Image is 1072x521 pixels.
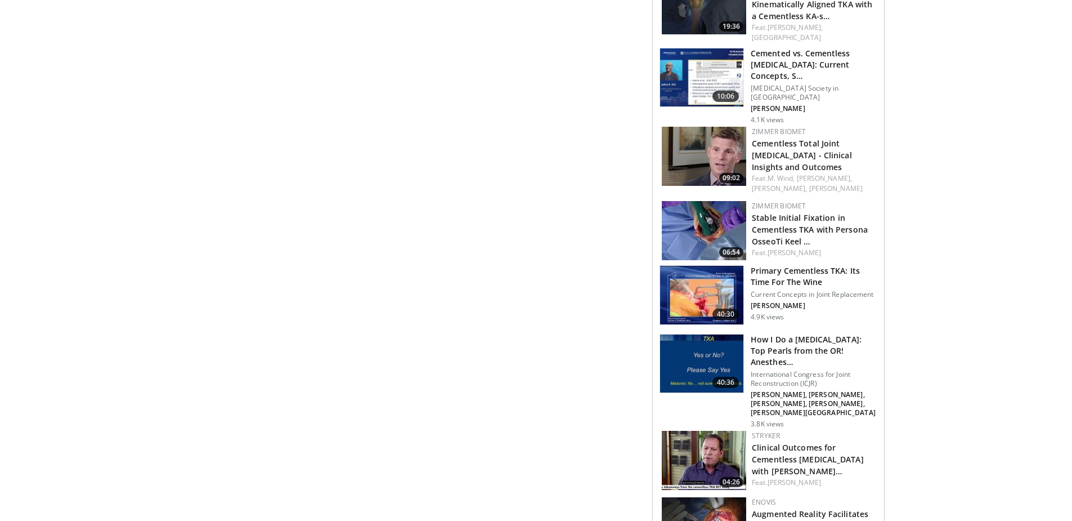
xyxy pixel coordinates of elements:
a: Enovis [752,497,776,507]
a: [PERSON_NAME] [768,248,821,257]
p: [PERSON_NAME] [751,104,877,113]
a: 40:30 Primary Cementless TKA: Its Time For The Wine Current Concepts in Joint Replacement [PERSON... [660,265,877,325]
h3: Cemented vs. Cementless [MEDICAL_DATA]: Current Concepts, S… [751,48,877,82]
p: [PERSON_NAME] [751,301,877,310]
a: [PERSON_NAME] [809,184,863,193]
a: [PERSON_NAME], [797,173,852,183]
p: Current Concepts in Joint Replacement [751,290,877,299]
a: Stable Initial Fixation in Cementless TKA with Persona OsseoTi Keel … [752,212,868,247]
p: 4.9K views [751,313,784,322]
span: 06:54 [719,247,743,257]
span: 19:36 [719,21,743,32]
a: [PERSON_NAME], [GEOGRAPHIC_DATA] [752,23,823,42]
a: 10:06 Cemented vs. Cementless [MEDICAL_DATA]: Current Concepts, S… [MEDICAL_DATA] Society in [GEO... [660,48,877,124]
div: Feat. [752,173,875,194]
a: Zimmer Biomet [752,127,806,136]
p: [MEDICAL_DATA] Society in [GEOGRAPHIC_DATA] [751,84,877,102]
a: Stryker [752,431,780,440]
a: 40:36 How I Do a [MEDICAL_DATA]: Top Pearls from the OR! Anesthes… International Congress for Joi... [660,334,877,429]
a: Cementless Total Joint [MEDICAL_DATA] - Clinical Insights and Outcomes [752,138,852,172]
span: 40:36 [712,377,739,388]
span: 04:26 [719,477,743,487]
img: eee125d9-d3a3-48df-a33d-f3a0f374d0bb.150x105_q85_crop-smart_upscale.jpg [662,431,746,490]
h3: How I Do a [MEDICAL_DATA]: Top Pearls from the OR! Anesthes… [751,334,877,368]
span: 09:02 [719,173,743,183]
div: Feat. [752,23,875,43]
p: International Congress for Joint Reconstruction (ICJR) [751,370,877,388]
img: 65ec41b2-27cc-4044-ae05-7b97644e6a17.150x105_q85_crop-smart_upscale.jpg [660,48,743,107]
div: Feat. [752,478,875,488]
p: [PERSON_NAME], [PERSON_NAME], [PERSON_NAME], [PERSON_NAME], [PERSON_NAME][GEOGRAPHIC_DATA] [751,390,877,417]
span: 10:06 [712,91,739,102]
a: Clinical Outcomes for Cementless [MEDICAL_DATA] with [PERSON_NAME]… [752,442,864,477]
p: 3.8K views [751,420,784,429]
a: Zimmer Biomet [752,201,806,211]
p: 4.1K views [751,115,784,124]
img: rn8kB78YDk8-9ZN34xMDoxOjBwO2Ktvk.150x105_q85_crop-smart_upscale.jpg [660,266,743,324]
div: Feat. [752,248,875,258]
a: 06:54 [662,201,746,260]
a: M. Wind, [768,173,795,183]
img: d23c4b5f-30ba-4c71-b005-fb0824f7dc61.150x105_q85_crop-smart_upscale.jpg [662,127,746,186]
img: d0f388d6-15b1-4200-b945-9905abf14f76.150x105_q85_crop-smart_upscale.jpg [660,335,743,393]
a: [PERSON_NAME] [768,478,821,487]
a: 04:26 [662,431,746,490]
img: 4bce3424-9480-4587-b665-b6fcdf275140.150x105_q85_crop-smart_upscale.jpg [662,201,746,260]
h3: Primary Cementless TKA: Its Time For The Wine [751,265,877,288]
a: [PERSON_NAME], [752,184,807,193]
a: 09:02 [662,127,746,186]
span: 40:30 [712,309,739,320]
